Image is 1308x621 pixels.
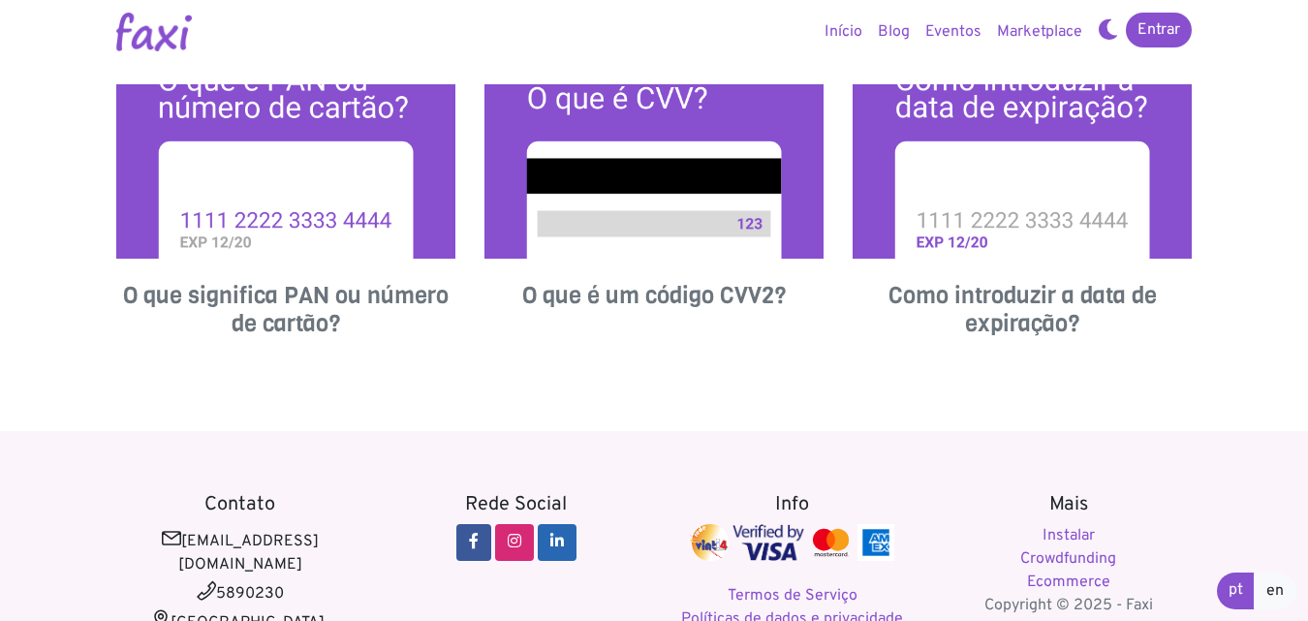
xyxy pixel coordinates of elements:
a: Instalar [1043,526,1095,545]
a: Marketplace [989,13,1090,51]
a: O que é um código CVV2? [484,84,824,310]
p: [EMAIL_ADDRESS][DOMAIN_NAME] [116,524,363,576]
h5: Contato [116,493,363,516]
a: O que significa PAN ou número de cartão? [116,84,455,338]
img: Logotipo Faxi Online [116,13,192,51]
a: Eventos [918,13,989,51]
img: mastercard [808,524,853,561]
h4: Como introduzir a data de expiração? [853,282,1192,338]
a: Blog [870,13,918,51]
a: Ecommerce [1027,573,1110,592]
a: Termos de Serviço [728,586,857,605]
h4: O que é um código CVV2? [484,282,824,310]
a: pt [1217,573,1255,609]
a: en [1254,573,1296,609]
a: Entrar [1126,13,1192,47]
a: Como introduzir a data de expiração? [853,84,1192,338]
p: Copyright © 2025 - Faxi [945,594,1192,617]
h5: Mais [945,493,1192,516]
img: visa [732,524,805,561]
img: mastercard [857,524,894,561]
a: Crowdfunding [1020,549,1116,569]
p: 5890230 [116,576,363,605]
h4: O que significa PAN ou número de cartão? [116,282,455,338]
img: vinti4 [690,524,729,561]
a: Início [817,13,870,51]
h5: Rede Social [392,493,639,516]
h5: Info [669,493,916,516]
